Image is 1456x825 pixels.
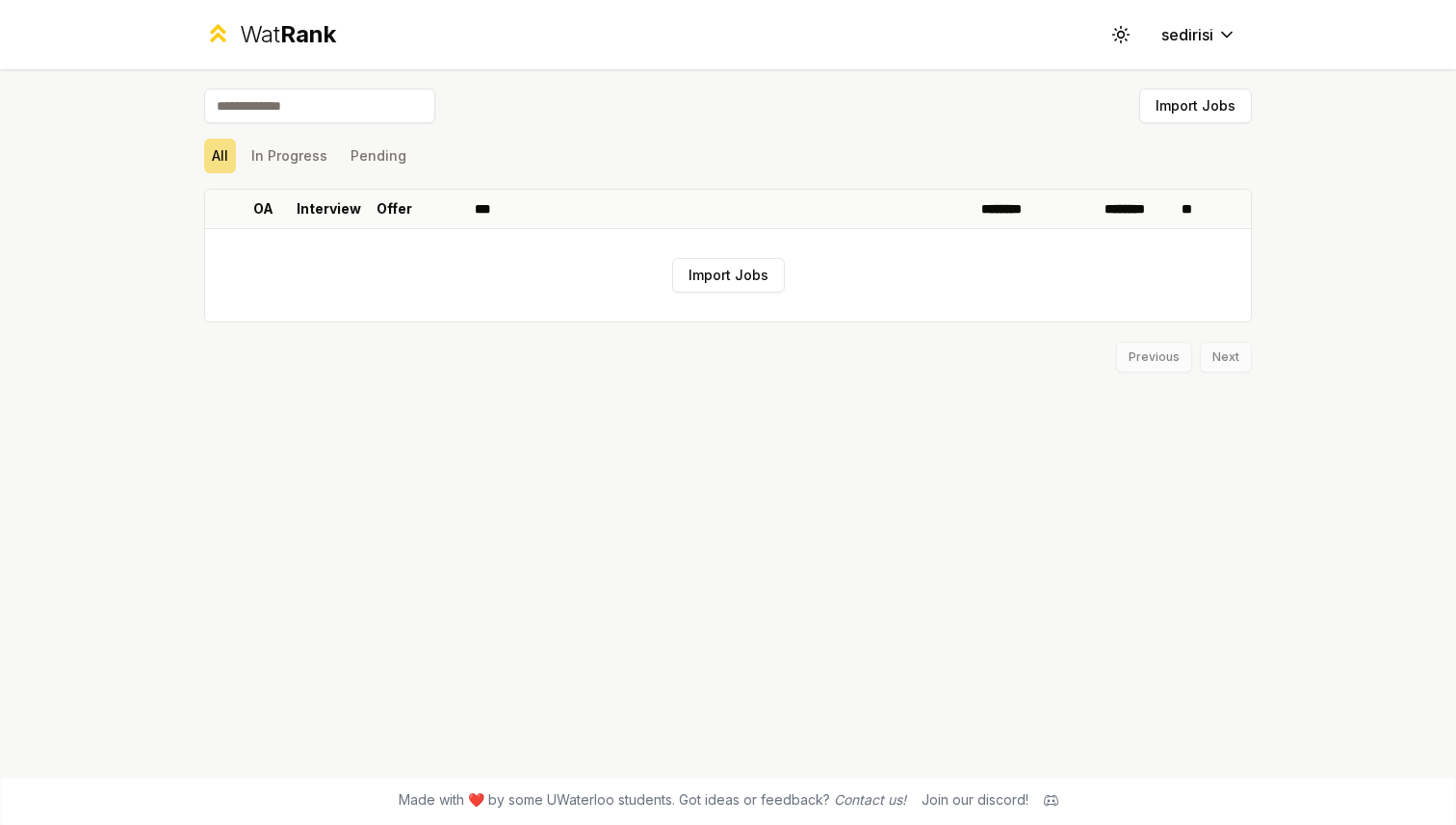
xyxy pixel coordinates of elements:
a: Contact us! [834,791,906,808]
button: Pending [343,139,414,173]
button: In Progress [244,139,335,173]
div: Join our discord! [922,790,1028,810]
span: sedirisi [1161,23,1213,46]
button: Import Jobs [1139,89,1252,123]
a: WatRank [204,19,336,50]
button: sedirisi [1146,17,1252,52]
div: Wat [240,19,336,50]
p: Interview [297,199,361,219]
span: Made with ❤️ by some UWaterloo students. Got ideas or feedback? [399,790,906,810]
p: Offer [377,199,412,219]
button: Import Jobs [672,258,785,293]
p: OA [253,199,273,219]
span: Rank [280,20,336,48]
button: All [204,139,236,173]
